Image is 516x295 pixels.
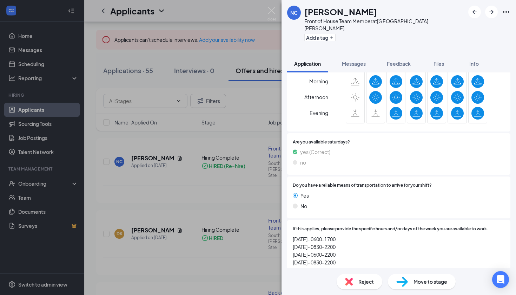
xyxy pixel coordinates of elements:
[309,75,328,88] span: Morning
[294,60,321,67] span: Application
[304,6,377,18] h1: [PERSON_NAME]
[330,36,334,40] svg: Plus
[487,8,496,16] svg: ArrowRight
[468,6,481,18] button: ArrowLeftNew
[290,9,298,16] div: NC
[502,8,510,16] svg: Ellipses
[293,226,488,232] span: If this applies, please provide the specific hours and/or days of the week you are available to w...
[469,60,479,67] span: Info
[293,182,432,189] span: Do you have a reliable means of transportation to arrive for your shift?
[414,278,447,286] span: Move to stage
[434,60,444,67] span: Files
[492,271,509,288] div: Open Intercom Messenger
[304,34,336,41] button: PlusAdd a tag
[310,107,328,119] span: Evening
[342,60,366,67] span: Messages
[470,8,479,16] svg: ArrowLeftNew
[300,202,307,210] span: No
[300,192,309,199] span: Yes
[387,60,411,67] span: Feedback
[304,18,465,32] div: Front of House Team Member at [GEOGRAPHIC_DATA][PERSON_NAME]
[300,148,330,156] span: yes (Correct)
[485,6,498,18] button: ArrowRight
[293,235,505,282] span: [DATE]- 0600-1700 [DATE]- 0830-2200 [DATE]- 0600-2200 [DATE]- 0830-2200 [DATE]- 0600-2200 [DATE]-...
[304,91,328,103] span: Afternoon
[293,139,350,146] span: Are you available saturdays?
[300,159,306,166] span: no
[358,278,374,286] span: Reject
